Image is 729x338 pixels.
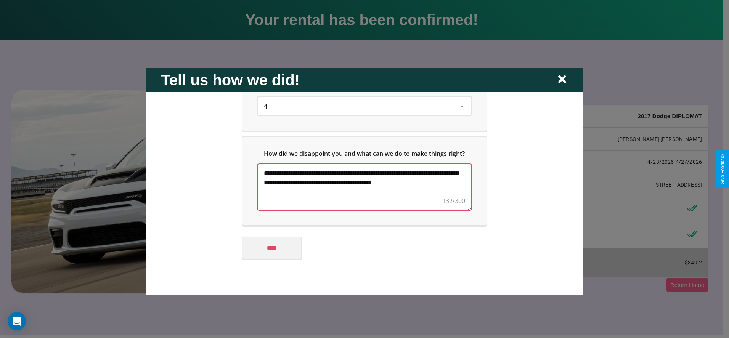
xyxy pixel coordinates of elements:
span: 4 [264,102,267,110]
div: 132/300 [442,196,465,205]
div: On a scale from 0 to 10, how likely are you to recommend us to a friend or family member? [242,60,487,130]
span: How did we disappoint you and what can we do to make things right? [264,149,465,157]
div: On a scale from 0 to 10, how likely are you to recommend us to a friend or family member? [258,97,471,115]
div: Give Feedback [720,154,725,184]
h2: Tell us how we did! [161,71,300,88]
div: Open Intercom Messenger [8,312,26,330]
